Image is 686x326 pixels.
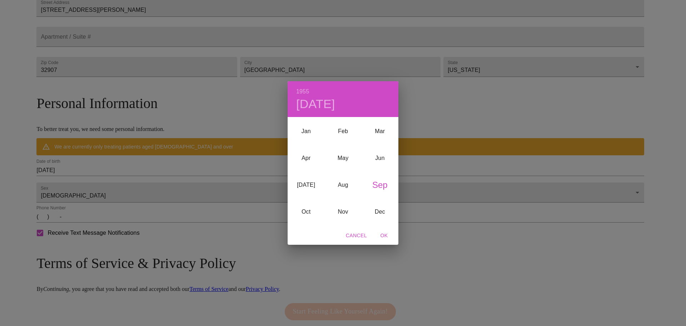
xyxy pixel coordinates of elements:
div: May [324,145,361,171]
button: [DATE] [296,97,335,112]
span: OK [376,231,393,240]
div: Apr [288,145,324,171]
div: Mar [362,118,398,145]
div: Aug [324,171,361,198]
div: Jun [362,145,398,171]
div: Dec [362,198,398,225]
button: OK [373,229,396,242]
div: Feb [324,118,361,145]
div: Oct [288,198,324,225]
div: Jan [288,118,324,145]
div: Nov [324,198,361,225]
div: Sep [362,171,398,198]
span: Cancel [346,231,367,240]
div: [DATE] [288,171,324,198]
button: 1955 [296,87,309,97]
button: Cancel [343,229,370,242]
